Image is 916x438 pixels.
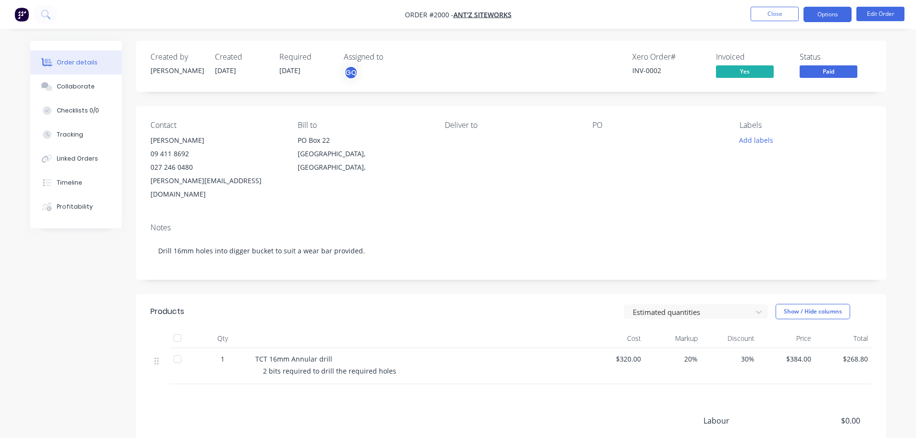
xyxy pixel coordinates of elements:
div: Price [758,329,815,348]
div: Collaborate [57,82,95,91]
div: Labels [740,121,871,130]
div: Discount [702,329,758,348]
div: Drill 16mm holes into digger bucket to suit a wear bar provided. [151,236,872,265]
div: PO [592,121,724,130]
button: Collaborate [30,75,122,99]
div: Xero Order # [632,52,704,62]
button: Checklists 0/0 [30,99,122,123]
div: Created by [151,52,203,62]
span: [DATE] [279,66,301,75]
div: Status [800,52,872,62]
span: Order #2000 - [405,10,453,19]
div: Order details [57,58,98,67]
button: Timeline [30,171,122,195]
span: Yes [716,65,774,77]
div: 027 246 0480 [151,161,282,174]
div: Tracking [57,130,83,139]
div: Checklists 0/0 [57,106,99,115]
span: [DATE] [215,66,236,75]
div: Linked Orders [57,154,98,163]
button: Add labels [734,134,778,147]
div: Timeline [57,178,82,187]
div: [GEOGRAPHIC_DATA], [GEOGRAPHIC_DATA], [298,147,429,174]
button: GQ [344,65,358,80]
span: 2 bits required to drill the required holes [263,366,396,375]
div: PO Box 22[GEOGRAPHIC_DATA], [GEOGRAPHIC_DATA], [298,134,429,174]
span: $384.00 [762,354,811,364]
div: Notes [151,223,872,232]
div: [PERSON_NAME]09 411 8692027 246 0480[PERSON_NAME][EMAIL_ADDRESS][DOMAIN_NAME] [151,134,282,201]
span: 30 % [705,354,754,364]
div: Contact [151,121,282,130]
div: PO Box 22 [298,134,429,147]
button: Edit Order [856,7,904,21]
button: Linked Orders [30,147,122,171]
span: $0.00 [789,415,860,426]
button: Order details [30,50,122,75]
div: Invoiced [716,52,788,62]
button: Profitability [30,195,122,219]
span: 20% [649,354,698,364]
div: Qty [194,329,251,348]
img: Factory [14,7,29,22]
div: Bill to [298,121,429,130]
button: Show / Hide columns [776,304,850,319]
span: 1 [221,354,225,364]
span: TCT 16mm Annular drill [255,354,332,363]
a: INV-0002 [632,66,661,75]
div: Required [279,52,332,62]
div: [PERSON_NAME] [151,65,203,75]
button: Paid [800,65,857,80]
div: Markup [645,329,702,348]
div: Products [151,306,184,317]
button: Tracking [30,123,122,147]
span: $320.00 [592,354,641,364]
a: Ant'z Siteworks [453,10,512,19]
div: Profitability [57,202,93,211]
span: $268.80 [819,354,868,364]
button: Options [803,7,852,22]
span: Paid [800,65,857,77]
button: Close [751,7,799,21]
div: Assigned to [344,52,440,62]
div: [PERSON_NAME][EMAIL_ADDRESS][DOMAIN_NAME] [151,174,282,201]
div: Cost [588,329,645,348]
span: Labour [703,415,789,426]
div: Deliver to [445,121,577,130]
div: [PERSON_NAME] [151,134,282,147]
div: Created [215,52,268,62]
div: Total [815,329,872,348]
div: 09 411 8692 [151,147,282,161]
